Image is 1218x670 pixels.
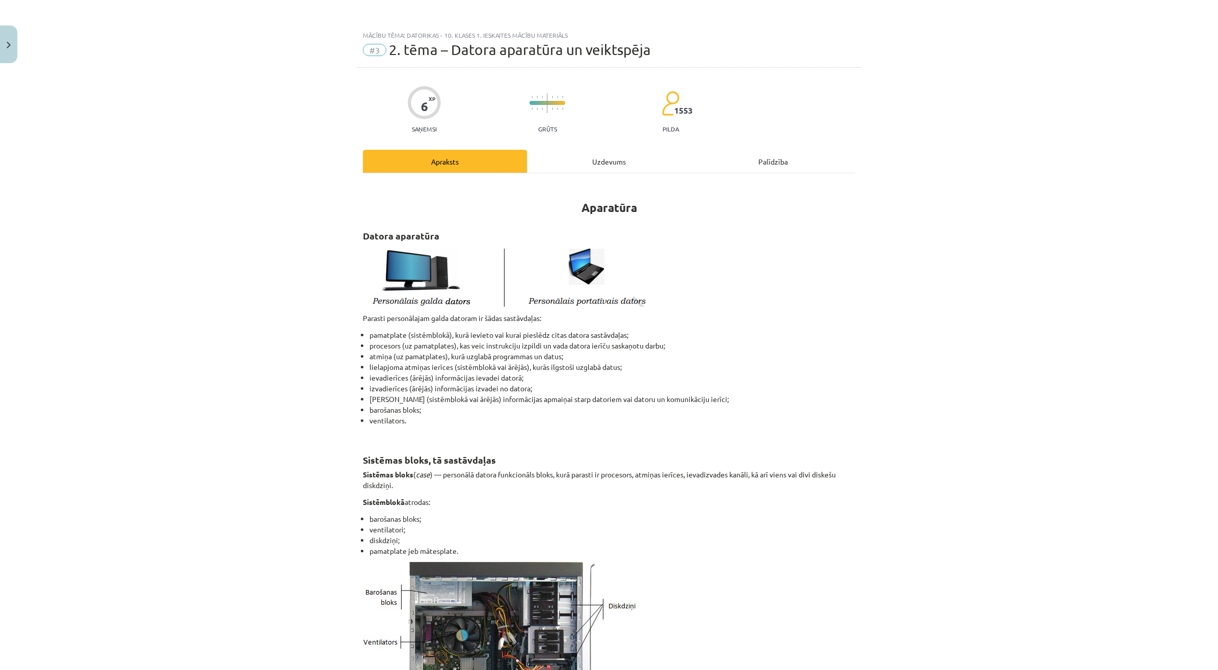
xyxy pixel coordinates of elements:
p: Grūts [538,125,557,132]
li: ventilators. [369,415,855,437]
img: icon-short-line-57e1e144782c952c97e751825c79c345078a6d821885a25fce030b3d8c18986b.svg [532,108,533,110]
img: icon-short-line-57e1e144782c952c97e751825c79c345078a6d821885a25fce030b3d8c18986b.svg [557,96,558,98]
li: pamatplate jeb mātesplate. [369,546,855,556]
li: lielapjoma atmiņas ierīces (sistēmblokā vai ārējās), kurās ilgstoši uzglabā datus; [369,362,855,372]
img: students-c634bb4e5e11cddfef0936a35e636f08e4e9abd3cc4e673bd6f9a4125e45ecb1.svg [661,91,679,116]
strong: Datora aparatūra [363,230,439,242]
img: icon-short-line-57e1e144782c952c97e751825c79c345078a6d821885a25fce030b3d8c18986b.svg [537,108,538,110]
img: icon-short-line-57e1e144782c952c97e751825c79c345078a6d821885a25fce030b3d8c18986b.svg [562,108,563,110]
span: 2. tēma – Datora aparatūra un veiktspēja [389,41,651,58]
div: 6 [421,99,428,114]
div: Mācību tēma: Datorikas - 10. klases 1. ieskaites mācību materiāls [363,32,855,39]
li: barošanas bloks; [369,514,855,524]
li: atmiņa (uz pamatplates), kurā uzglabā programmas un datus; [369,351,855,362]
p: Saņemsi [408,125,441,132]
li: pamatplate (sistēmblokā), kurā ievieto vai kurai pieslēdz citas datora sastāvdaļas; [369,330,855,340]
strong: Aparatūra [581,200,637,215]
p: atrodas: [363,497,855,507]
p: pilda [663,125,679,132]
span: 1553 [674,106,693,115]
li: barošanas bloks; [369,405,855,415]
span: #3 [363,44,386,56]
li: [PERSON_NAME] (sistēmblokā vai ārējās) informācijas apmaiņai starp datoriem vai datoru un komunik... [369,394,855,405]
img: icon-long-line-d9ea69661e0d244f92f715978eff75569469978d946b2353a9bb055b3ed8787d.svg [547,93,548,113]
img: icon-short-line-57e1e144782c952c97e751825c79c345078a6d821885a25fce030b3d8c18986b.svg [532,96,533,98]
em: case [416,470,430,479]
img: icon-close-lesson-0947bae3869378f0d4975bcd49f059093ad1ed9edebbc8119c70593378902aed.svg [7,42,11,48]
div: Uzdevums [527,150,691,173]
img: icon-short-line-57e1e144782c952c97e751825c79c345078a6d821885a25fce030b3d8c18986b.svg [537,96,538,98]
strong: Sistēmas bloks, tā sastāvdaļas [363,454,496,466]
div: Apraksts [363,150,527,173]
li: izvadierīces (ārējās) informācijas izvadei no datora; [369,383,855,394]
li: procesors (uz pamatplates), kas veic instrukciju izpildi un vada datora ierīču saskaņotu darbu; [369,340,855,351]
li: ievadierīces (ārējās) informācijas ievadei datorā; [369,372,855,383]
li: ventilatori; [369,524,855,535]
strong: Sistēmblokā [363,497,405,506]
li: diskdziņi; [369,535,855,546]
span: XP [429,96,435,101]
img: icon-short-line-57e1e144782c952c97e751825c79c345078a6d821885a25fce030b3d8c18986b.svg [562,96,563,98]
strong: Sistēmas bloks [363,470,413,479]
p: Parasti personālajam galda datoram ir šādas sastāvdaļas: [363,313,855,324]
img: icon-short-line-57e1e144782c952c97e751825c79c345078a6d821885a25fce030b3d8c18986b.svg [542,96,543,98]
img: icon-short-line-57e1e144782c952c97e751825c79c345078a6d821885a25fce030b3d8c18986b.svg [552,108,553,110]
img: icon-short-line-57e1e144782c952c97e751825c79c345078a6d821885a25fce030b3d8c18986b.svg [542,108,543,110]
p: ( ) — personālā datora funkcionāls bloks, kurā parasti ir procesors, atmiņas ierīces, ievadizvade... [363,469,855,491]
img: icon-short-line-57e1e144782c952c97e751825c79c345078a6d821885a25fce030b3d8c18986b.svg [552,96,553,98]
div: Palīdzība [691,150,855,173]
img: icon-short-line-57e1e144782c952c97e751825c79c345078a6d821885a25fce030b3d8c18986b.svg [557,108,558,110]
